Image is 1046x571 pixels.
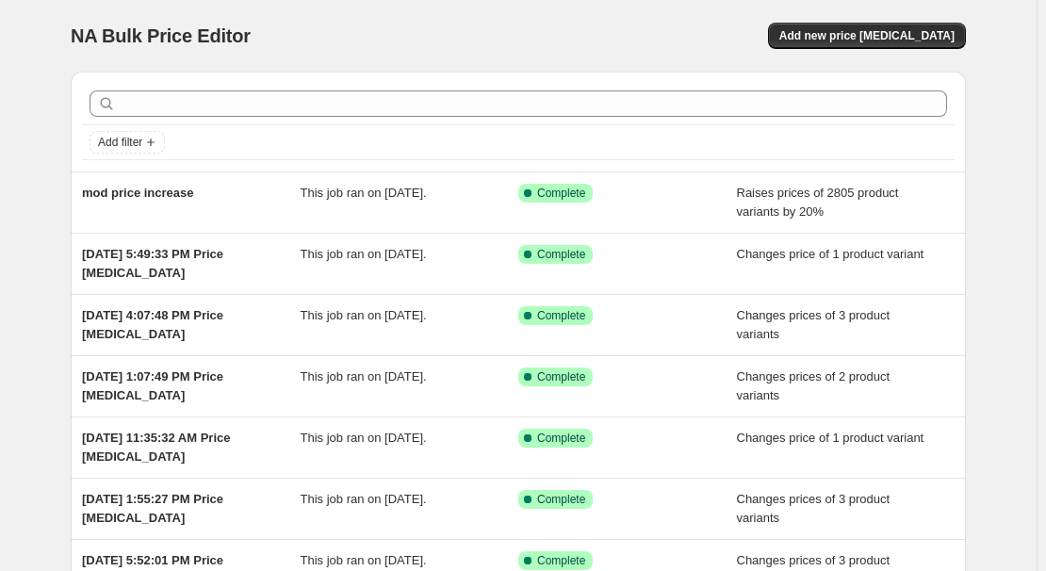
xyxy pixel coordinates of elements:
span: [DATE] 11:35:32 AM Price [MEDICAL_DATA] [82,431,231,464]
span: This job ran on [DATE]. [301,308,427,322]
span: mod price increase [82,186,194,200]
span: Complete [537,369,585,384]
span: Complete [537,431,585,446]
span: This job ran on [DATE]. [301,369,427,383]
span: Changes prices of 2 product variants [737,369,891,402]
span: Complete [537,553,585,568]
span: Complete [537,492,585,507]
button: Add filter [90,131,165,154]
span: Add filter [98,135,142,150]
span: This job ran on [DATE]. [301,431,427,445]
span: This job ran on [DATE]. [301,492,427,506]
span: Raises prices of 2805 product variants by 20% [737,186,899,219]
span: Complete [537,308,585,323]
span: Complete [537,247,585,262]
span: [DATE] 1:07:49 PM Price [MEDICAL_DATA] [82,369,223,402]
button: Add new price [MEDICAL_DATA] [768,23,966,49]
span: This job ran on [DATE]. [301,553,427,567]
span: [DATE] 1:55:27 PM Price [MEDICAL_DATA] [82,492,223,525]
span: This job ran on [DATE]. [301,186,427,200]
span: Changes price of 1 product variant [737,247,924,261]
span: Changes prices of 3 product variants [737,492,891,525]
span: Complete [537,186,585,201]
span: Changes prices of 3 product variants [737,308,891,341]
span: This job ran on [DATE]. [301,247,427,261]
span: NA Bulk Price Editor [71,25,251,46]
span: [DATE] 5:49:33 PM Price [MEDICAL_DATA] [82,247,223,280]
span: Changes price of 1 product variant [737,431,924,445]
span: Add new price [MEDICAL_DATA] [779,28,955,43]
span: [DATE] 4:07:48 PM Price [MEDICAL_DATA] [82,308,223,341]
